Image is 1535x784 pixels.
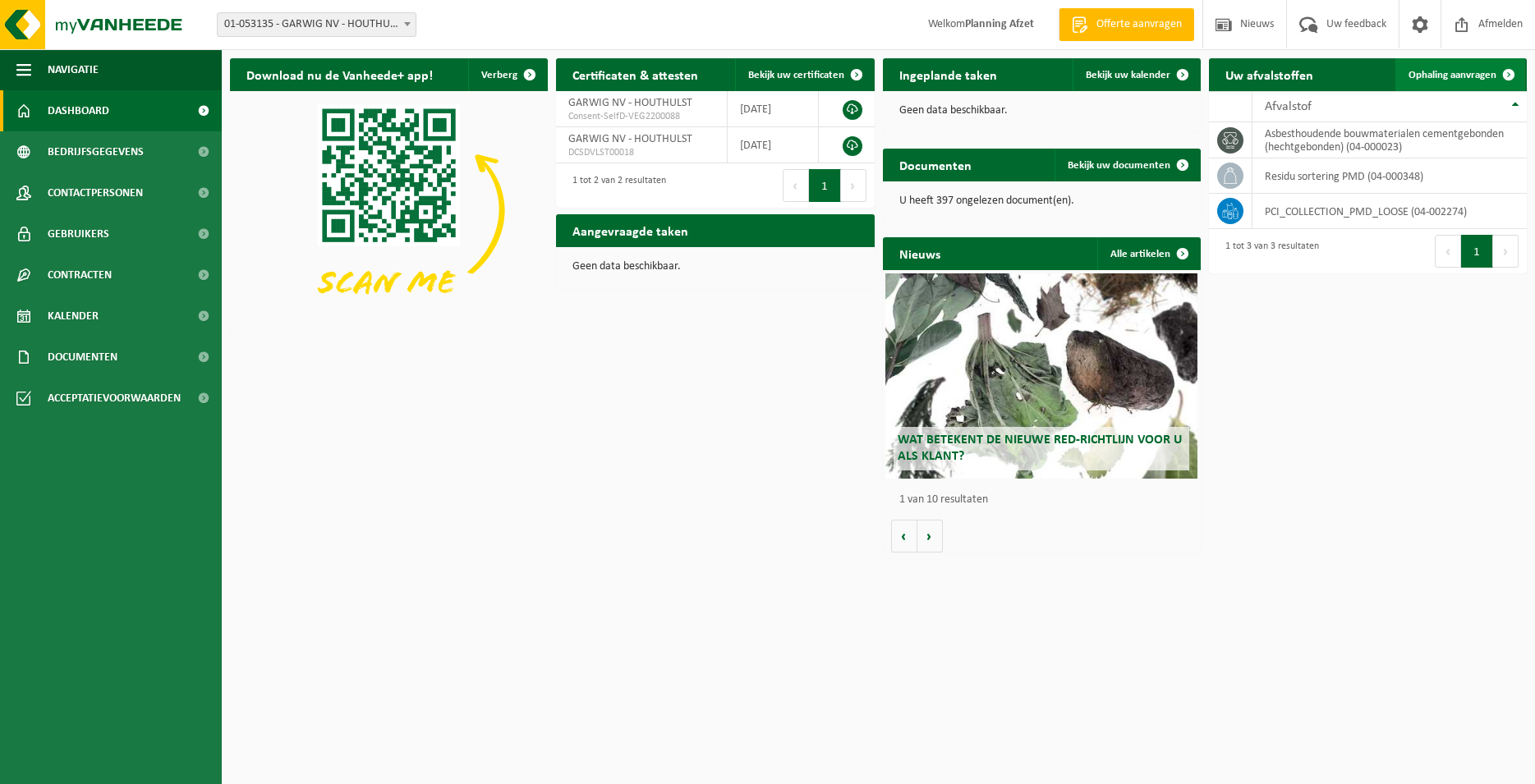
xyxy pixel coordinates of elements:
[1086,70,1170,80] span: Bekijk uw kalender
[218,13,416,36] span: 01-053135 - GARWIG NV - HOUTHULST
[48,49,99,90] span: Navigatie
[48,337,117,378] span: Documenten
[1073,58,1199,91] a: Bekijk uw kalender
[841,169,866,202] button: Next
[1265,100,1312,113] span: Afvalstof
[1055,149,1199,181] a: Bekijk uw documenten
[568,110,715,123] span: Consent-SelfD-VEG2200088
[217,12,416,37] span: 01-053135 - GARWIG NV - HOUTHULST
[48,213,109,254] span: Gebruikers
[568,133,692,145] span: GARWIG NV - HOUTHULST
[48,90,109,131] span: Dashboard
[883,237,957,269] h2: Nieuws
[230,91,548,329] img: Download de VHEPlus App
[568,97,692,109] span: GARWIG NV - HOUTHULST
[1493,235,1519,268] button: Next
[885,273,1197,479] a: Wat betekent de nieuwe RED-richtlijn voor u als klant?
[568,146,715,159] span: DCSDVLST00018
[1435,235,1461,268] button: Previous
[1409,70,1496,80] span: Ophaling aanvragen
[1252,194,1527,229] td: PCI_COLLECTION_PMD_LOOSE (04-002274)
[230,58,449,90] h2: Download nu de Vanheede+ app!
[899,105,1184,117] p: Geen data beschikbaar.
[1097,237,1199,270] a: Alle artikelen
[883,58,1013,90] h2: Ingeplande taken
[898,433,1182,462] span: Wat betekent de nieuwe RED-richtlijn voor u als klant?
[899,195,1184,207] p: U heeft 397 ongelezen document(en).
[48,378,181,419] span: Acceptatievoorwaarden
[1217,233,1319,269] div: 1 tot 3 van 3 resultaten
[783,169,809,202] button: Previous
[748,70,844,80] span: Bekijk uw certificaten
[917,520,943,552] button: Volgende
[1209,58,1330,90] h2: Uw afvalstoffen
[481,70,517,80] span: Verberg
[1252,158,1527,194] td: residu sortering PMD (04-000348)
[1059,8,1194,41] a: Offerte aanvragen
[965,18,1034,30] strong: Planning Afzet
[1252,122,1527,158] td: asbesthoudende bouwmaterialen cementgebonden (hechtgebonden) (04-000023)
[1092,16,1186,33] span: Offerte aanvragen
[891,520,917,552] button: Vorige
[556,214,705,246] h2: Aangevraagde taken
[48,131,144,172] span: Bedrijfsgegevens
[1395,58,1525,91] a: Ophaling aanvragen
[556,58,715,90] h2: Certificaten & attesten
[572,261,857,273] p: Geen data beschikbaar.
[1461,235,1493,268] button: 1
[48,172,143,213] span: Contactpersonen
[899,494,1193,506] p: 1 van 10 resultaten
[1068,160,1170,171] span: Bekijk uw documenten
[468,58,546,91] button: Verberg
[883,149,988,181] h2: Documenten
[735,58,873,91] a: Bekijk uw certificaten
[728,127,819,163] td: [DATE]
[48,254,112,296] span: Contracten
[809,169,841,202] button: 1
[728,91,819,127] td: [DATE]
[564,167,666,204] div: 1 tot 2 van 2 resultaten
[48,296,99,337] span: Kalender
